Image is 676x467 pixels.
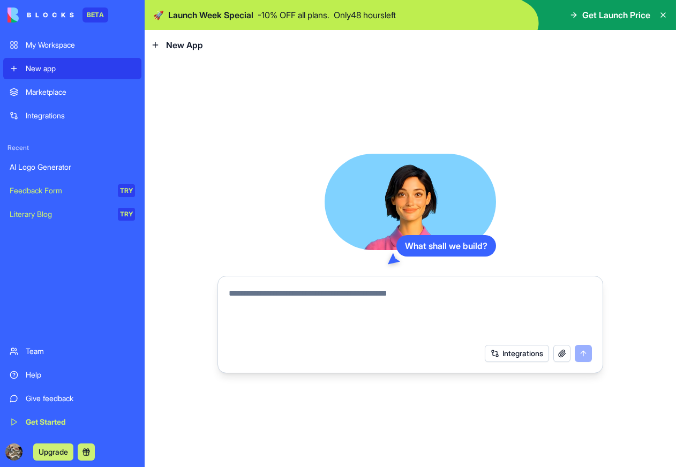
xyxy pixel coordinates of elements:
div: Feedback Form [10,185,110,196]
button: Integrations [485,345,549,362]
span: New App [166,39,203,51]
span: 🚀 [153,9,164,21]
div: BETA [82,7,108,22]
a: BETA [7,7,108,22]
div: Integrations [26,110,135,121]
a: Marketplace [3,81,141,103]
div: Give feedback [26,393,135,404]
a: My Workspace [3,34,141,56]
img: ACg8ocJOQuoF0AdBmvzW5QEhQEkg5ACUmdrkAA4JsKHaFsJxZgd4fb9m=s96-c [5,443,22,461]
a: AI Logo Generator [3,156,141,178]
div: Get Started [26,417,135,427]
a: Literary BlogTRY [3,204,141,225]
a: Upgrade [33,446,73,457]
a: Feedback FormTRY [3,180,141,201]
div: AI Logo Generator [10,162,135,172]
div: Help [26,370,135,380]
p: Only 48 hours left [334,9,396,21]
div: What shall we build? [396,235,496,257]
button: Upgrade [33,443,73,461]
div: Marketplace [26,87,135,97]
div: Literary Blog [10,209,110,220]
div: My Workspace [26,40,135,50]
div: Team [26,346,135,357]
span: Launch Week Special [168,9,253,21]
a: Get Started [3,411,141,433]
a: Team [3,341,141,362]
a: Give feedback [3,388,141,409]
p: - 10 % OFF all plans. [258,9,329,21]
div: TRY [118,208,135,221]
a: New app [3,58,141,79]
span: Recent [3,144,141,152]
a: Integrations [3,105,141,126]
div: New app [26,63,135,74]
span: Get Launch Price [582,9,650,21]
img: logo [7,7,74,22]
a: Help [3,364,141,386]
div: TRY [118,184,135,197]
